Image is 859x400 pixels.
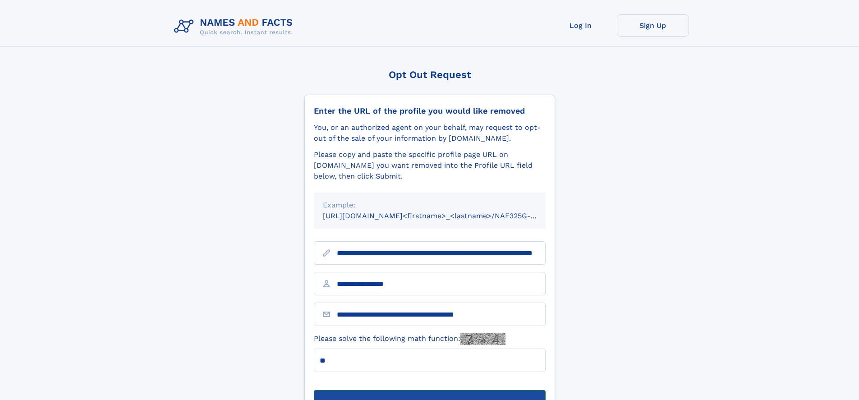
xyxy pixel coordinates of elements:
[323,211,563,220] small: [URL][DOMAIN_NAME]<firstname>_<lastname>/NAF325G-xxxxxxxx
[323,200,537,211] div: Example:
[314,106,546,116] div: Enter the URL of the profile you would like removed
[170,14,300,39] img: Logo Names and Facts
[304,69,555,80] div: Opt Out Request
[545,14,617,37] a: Log In
[617,14,689,37] a: Sign Up
[314,333,505,345] label: Please solve the following math function:
[314,149,546,182] div: Please copy and paste the specific profile page URL on [DOMAIN_NAME] you want removed into the Pr...
[314,122,546,144] div: You, or an authorized agent on your behalf, may request to opt-out of the sale of your informatio...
